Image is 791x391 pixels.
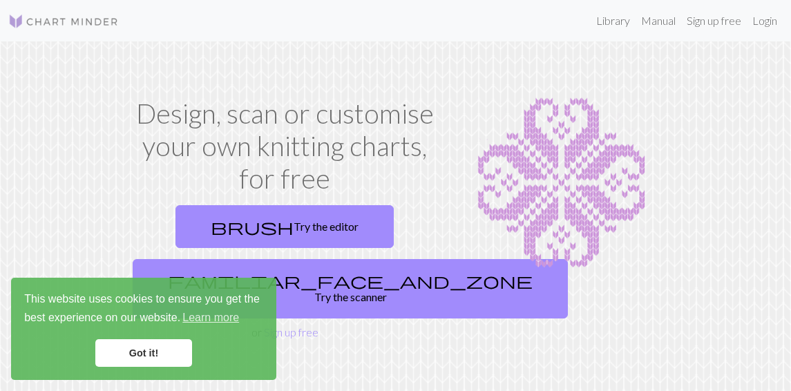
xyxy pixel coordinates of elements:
a: Login [747,7,783,35]
span: This website uses cookies to ensure you get the best experience on our website. [24,291,263,328]
a: Try the scanner [133,259,568,318]
a: Sign up free [681,7,747,35]
img: Chart example [459,97,663,269]
span: brush [211,217,294,236]
img: Logo [8,13,119,30]
div: or [127,200,442,341]
a: Try the editor [175,205,394,248]
a: Sign up free [264,325,318,338]
a: dismiss cookie message [95,339,192,367]
a: learn more about cookies [180,307,241,328]
span: familiar_face_and_zone [168,271,533,290]
div: cookieconsent [11,278,276,380]
a: Manual [636,7,681,35]
h1: Design, scan or customise your own knitting charts, for free [127,97,442,194]
a: Library [591,7,636,35]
